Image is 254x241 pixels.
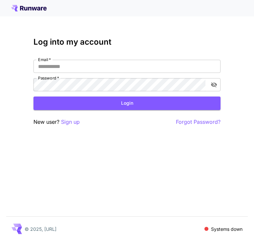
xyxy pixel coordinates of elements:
[176,118,221,126] button: Forgot Password?
[211,226,243,232] p: Systems down
[33,97,221,110] button: Login
[25,226,56,232] p: © 2025, [URL]
[38,75,59,81] label: Password
[61,118,80,126] button: Sign up
[38,57,51,62] label: Email
[33,37,221,47] h3: Log into my account
[208,79,220,91] button: toggle password visibility
[33,118,80,126] p: New user?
